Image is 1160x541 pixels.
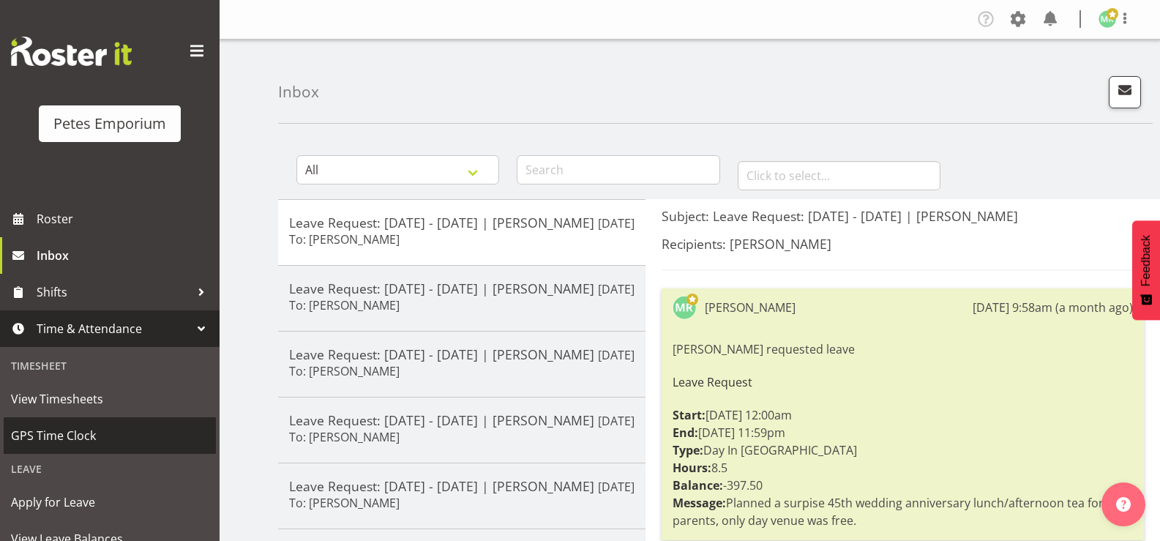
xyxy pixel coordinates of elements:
[4,381,216,417] a: View Timesheets
[673,477,723,493] strong: Balance:
[598,214,635,232] p: [DATE]
[4,484,216,521] a: Apply for Leave
[673,337,1133,533] div: [PERSON_NAME] requested leave [DATE] 12:00am [DATE] 11:59pm Day In [GEOGRAPHIC_DATA] 8.5 -397.50 ...
[598,478,635,496] p: [DATE]
[289,430,400,444] h6: To: [PERSON_NAME]
[673,495,726,511] strong: Message:
[1099,10,1116,28] img: melanie-richardson713.jpg
[289,214,635,231] h5: Leave Request: [DATE] - [DATE] | [PERSON_NAME]
[598,280,635,298] p: [DATE]
[4,417,216,454] a: GPS Time Clock
[289,232,400,247] h6: To: [PERSON_NAME]
[37,208,212,230] span: Roster
[289,280,635,296] h5: Leave Request: [DATE] - [DATE] | [PERSON_NAME]
[11,491,209,513] span: Apply for Leave
[662,236,1144,252] h5: Recipients: [PERSON_NAME]
[11,388,209,410] span: View Timesheets
[738,161,940,190] input: Click to select...
[289,412,635,428] h5: Leave Request: [DATE] - [DATE] | [PERSON_NAME]
[673,407,706,423] strong: Start:
[1116,497,1131,512] img: help-xxl-2.png
[11,37,132,66] img: Rosterit website logo
[705,299,796,316] div: [PERSON_NAME]
[11,425,209,447] span: GPS Time Clock
[289,298,400,313] h6: To: [PERSON_NAME]
[673,376,1133,389] h6: Leave Request
[673,460,711,476] strong: Hours:
[598,412,635,430] p: [DATE]
[289,478,635,494] h5: Leave Request: [DATE] - [DATE] | [PERSON_NAME]
[1140,235,1153,286] span: Feedback
[289,364,400,378] h6: To: [PERSON_NAME]
[1132,220,1160,320] button: Feedback - Show survey
[517,155,719,184] input: Search
[662,208,1144,224] h5: Subject: Leave Request: [DATE] - [DATE] | [PERSON_NAME]
[37,281,190,303] span: Shifts
[37,318,190,340] span: Time & Attendance
[289,496,400,510] h6: To: [PERSON_NAME]
[4,351,216,381] div: Timesheet
[37,245,212,266] span: Inbox
[289,346,635,362] h5: Leave Request: [DATE] - [DATE] | [PERSON_NAME]
[598,346,635,364] p: [DATE]
[673,296,696,319] img: melanie-richardson713.jpg
[53,113,166,135] div: Petes Emporium
[673,442,703,458] strong: Type:
[673,425,698,441] strong: End:
[278,83,319,100] h4: Inbox
[973,299,1133,316] div: [DATE] 9:58am (a month ago)
[4,454,216,484] div: Leave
